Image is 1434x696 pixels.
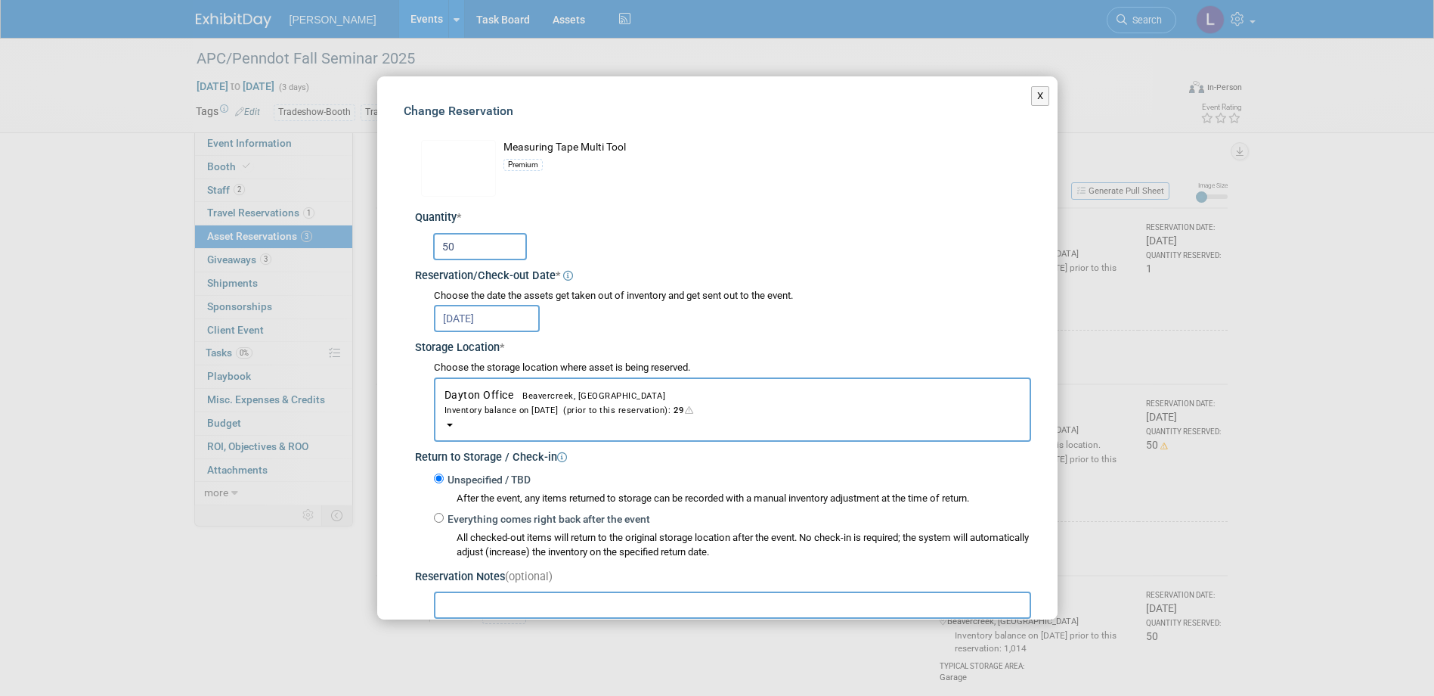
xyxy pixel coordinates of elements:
[415,446,1031,466] div: Return to Storage / Check-in
[404,104,513,118] span: Change Reservation
[444,402,1021,417] div: Inventory balance on [DATE] (prior to this reservation):
[503,159,543,171] div: Premium
[503,140,1031,156] div: Measuring Tape Multi Tool
[444,512,650,527] label: Everything comes right back after the event
[415,210,1031,226] div: Quantity
[415,264,1031,284] div: Reservation/Check-out Date
[513,391,665,401] span: Beavercreek, [GEOGRAPHIC_DATA]
[444,473,531,488] label: Unspecified / TBD
[434,305,540,332] input: Reservation Date
[415,570,1031,586] div: Reservation Notes
[671,405,696,415] span: 29
[434,289,1031,303] div: Choose the date the assets get taken out of inventory and get sent out to the event.
[444,389,1021,417] span: Dayton Office
[434,361,1031,375] div: Choose the storage location where asset is being reserved.
[415,336,1031,356] div: Storage Location
[1031,86,1050,106] button: X
[505,570,553,583] span: (optional)
[434,488,1031,506] div: After the event, any items returned to storage can be recorded with a manual inventory adjustment...
[457,531,1031,560] div: All checked-out items will return to the original storage location after the event. No check-in i...
[434,378,1031,442] button: Dayton OfficeBeavercreek, [GEOGRAPHIC_DATA]Inventory balance on [DATE] (prior to this reservation...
